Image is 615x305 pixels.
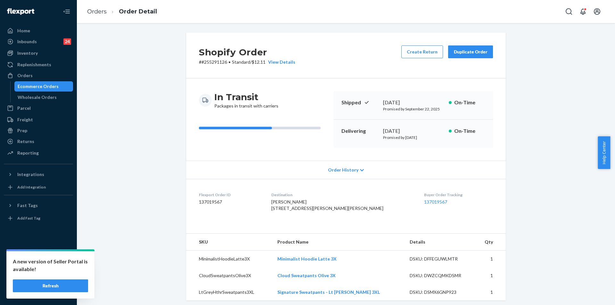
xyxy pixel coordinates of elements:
[272,234,405,251] th: Product Name
[232,59,250,65] span: Standard
[17,184,46,190] div: Add Integration
[562,5,575,18] button: Open Search Box
[63,38,71,45] div: 24
[475,251,506,268] td: 1
[475,234,506,251] th: Qty
[454,49,488,55] div: Duplicate Order
[341,127,378,135] p: Delivering
[17,127,27,134] div: Prep
[271,192,414,197] dt: Destination
[186,267,272,284] td: CloudSweatpantsOlive3X
[277,273,336,278] a: Cloud Sweatpants Olive 3X
[214,91,278,109] div: Packages in transit with carriers
[17,28,30,34] div: Home
[454,127,485,135] p: On-Time
[4,48,73,58] a: Inventory
[17,171,44,178] div: Integrations
[341,99,378,106] p: Shipped
[199,45,295,59] h2: Shopify Order
[17,38,37,45] div: Inbounds
[405,234,475,251] th: Details
[401,45,443,58] button: Create Return
[383,106,444,112] p: Promised by September 22, 2025
[199,59,295,65] p: # #255291126 / $12.11
[266,59,295,65] button: View Details
[4,115,73,125] a: Freight
[4,169,73,180] button: Integrations
[186,234,272,251] th: SKU
[383,99,444,106] div: [DATE]
[186,251,272,268] td: MinimalistHoodieLatte3X
[17,105,31,111] div: Parcel
[17,50,38,56] div: Inventory
[277,256,337,261] a: Minimalist Hoodie Latte 3X
[591,5,603,18] button: Open account menu
[119,8,157,15] a: Order Detail
[17,150,39,156] div: Reporting
[577,5,589,18] button: Open notifications
[4,254,73,265] a: Settings
[4,70,73,81] a: Orders
[14,81,73,92] a: Ecommerce Orders
[475,267,506,284] td: 1
[18,83,59,90] div: Ecommerce Orders
[199,199,261,205] dd: 137019567
[410,272,470,279] div: DSKU: DWZCQMKDSMR
[598,136,610,169] button: Help Center
[475,284,506,301] td: 1
[4,103,73,113] a: Parcel
[383,135,444,140] p: Promised by [DATE]
[424,199,447,205] a: 137019567
[17,215,40,221] div: Add Fast Tag
[17,202,38,209] div: Fast Tags
[214,91,278,103] h3: In Transit
[17,116,33,123] div: Freight
[4,26,73,36] a: Home
[4,200,73,211] button: Fast Tags
[4,276,73,286] a: Help Center
[60,5,73,18] button: Close Navigation
[17,61,51,68] div: Replenishments
[328,167,358,173] span: Order History
[4,148,73,158] a: Reporting
[17,138,34,145] div: Returns
[277,289,380,295] a: Signature Sweatpants - Lt [PERSON_NAME] 3XL
[7,8,34,15] img: Flexport logo
[186,284,272,301] td: LtGreyHthrSweatpants3XL
[13,279,88,292] button: Refresh
[410,256,470,262] div: DSKU: DFFEGUWLMTR
[4,265,73,276] a: Talk to Support
[82,2,162,21] ol: breadcrumbs
[87,8,107,15] a: Orders
[271,199,383,211] span: [PERSON_NAME] [STREET_ADDRESS][PERSON_NAME][PERSON_NAME]
[17,72,33,79] div: Orders
[228,59,231,65] span: •
[383,127,444,135] div: [DATE]
[199,192,261,197] dt: Flexport Order ID
[4,287,73,297] button: Give Feedback
[4,125,73,136] a: Prep
[4,136,73,147] a: Returns
[13,258,88,273] p: A new version of Seller Portal is available!
[18,94,57,100] div: Wholesale Orders
[14,92,73,102] a: Wholesale Orders
[410,289,470,295] div: DSKU: DSMX6GNP923
[4,60,73,70] a: Replenishments
[4,36,73,47] a: Inbounds24
[448,45,493,58] button: Duplicate Order
[4,182,73,192] a: Add Integration
[4,213,73,223] a: Add Fast Tag
[424,192,493,197] dt: Buyer Order Tracking
[454,99,485,106] p: On-Time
